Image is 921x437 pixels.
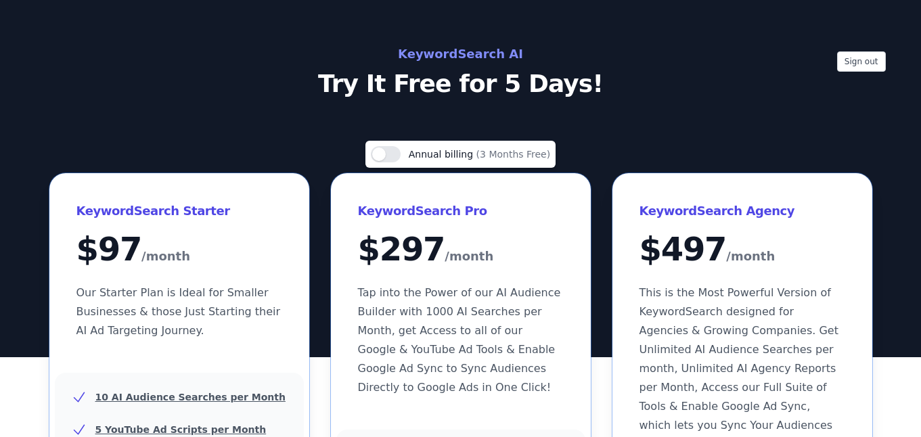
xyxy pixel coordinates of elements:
[639,233,845,267] div: $ 497
[639,200,845,222] h3: KeywordSearch Agency
[95,424,267,435] u: 5 YouTube Ad Scripts per Month
[445,246,493,267] span: /month
[358,286,561,394] span: Tap into the Power of our AI Audience Builder with 1000 AI Searches per Month, get Access to all ...
[76,200,282,222] h3: KeywordSearch Starter
[409,149,476,160] span: Annual billing
[358,233,564,267] div: $ 297
[837,51,886,72] button: Sign out
[76,286,281,337] span: Our Starter Plan is Ideal for Smaller Businesses & those Just Starting their AI Ad Targeting Jour...
[141,246,190,267] span: /month
[95,392,286,402] u: 10 AI Audience Searches per Month
[158,70,764,97] p: Try It Free for 5 Days!
[358,200,564,222] h3: KeywordSearch Pro
[726,246,775,267] span: /month
[476,149,551,160] span: (3 Months Free)
[158,43,764,65] h2: KeywordSearch AI
[76,233,282,267] div: $ 97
